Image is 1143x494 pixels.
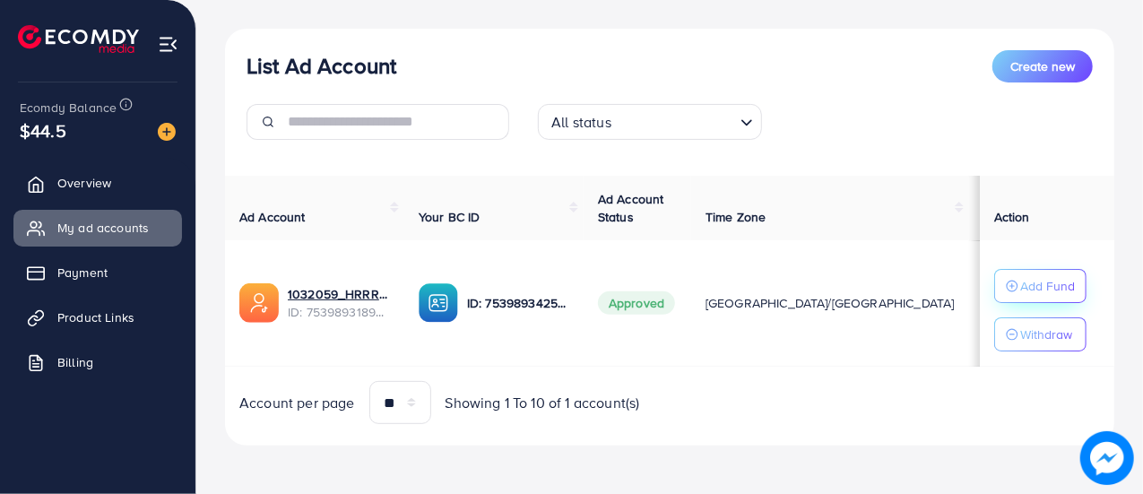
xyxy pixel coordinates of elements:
a: Product Links [13,299,182,335]
img: ic-ba-acc.ded83a64.svg [419,283,458,323]
img: logo [18,25,139,53]
button: Create new [992,50,1093,82]
span: [GEOGRAPHIC_DATA]/[GEOGRAPHIC_DATA] [706,294,955,312]
a: Billing [13,344,182,380]
span: Time Zone [706,208,766,226]
a: Payment [13,255,182,290]
input: Search for option [617,106,733,135]
span: Your BC ID [419,208,481,226]
span: Product Links [57,308,134,326]
span: Ad Account Status [598,190,664,226]
div: Search for option [538,104,762,140]
p: Add Fund [1020,275,1075,297]
span: My ad accounts [57,219,149,237]
span: Action [994,208,1030,226]
a: My ad accounts [13,210,182,246]
button: Withdraw [994,317,1087,351]
p: Withdraw [1020,324,1072,345]
span: ID: 7539893189495259154 [288,303,390,321]
img: menu [158,34,178,55]
span: All status [548,109,615,135]
img: image [1080,431,1134,485]
span: $44.5 [20,117,66,143]
span: Overview [57,174,111,192]
img: image [158,123,176,141]
span: Ad Account [239,208,306,226]
h3: List Ad Account [247,53,396,79]
span: Showing 1 To 10 of 1 account(s) [446,393,640,413]
span: Approved [598,291,675,315]
a: Overview [13,165,182,201]
div: <span class='underline'>1032059_HRRR Enterprises_1755518326723</span></br>7539893189495259154 [288,285,390,322]
a: 1032059_HRRR Enterprises_1755518326723 [288,285,390,303]
span: Account per page [239,393,355,413]
span: Billing [57,353,93,371]
button: Add Fund [994,269,1087,303]
span: Ecomdy Balance [20,99,117,117]
p: ID: 7539893425517559825 [467,292,569,314]
span: Payment [57,264,108,282]
img: ic-ads-acc.e4c84228.svg [239,283,279,323]
span: Create new [1010,57,1075,75]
